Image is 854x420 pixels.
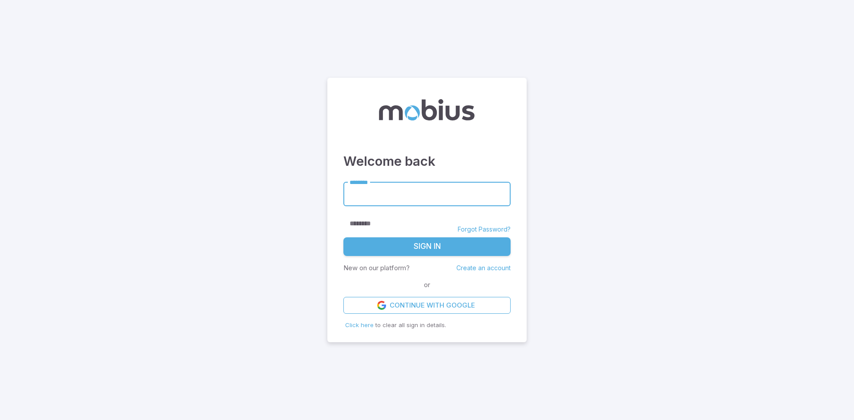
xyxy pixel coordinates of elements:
a: Forgot Password? [458,225,511,234]
p: to clear all sign in details. [345,321,509,330]
span: or [422,280,432,290]
p: New on our platform? [343,263,410,273]
span: Click here [345,321,374,328]
a: Continue with Google [343,297,511,314]
button: Sign In [343,237,511,256]
h3: Welcome back [343,152,511,171]
a: Create an account [456,264,511,272]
